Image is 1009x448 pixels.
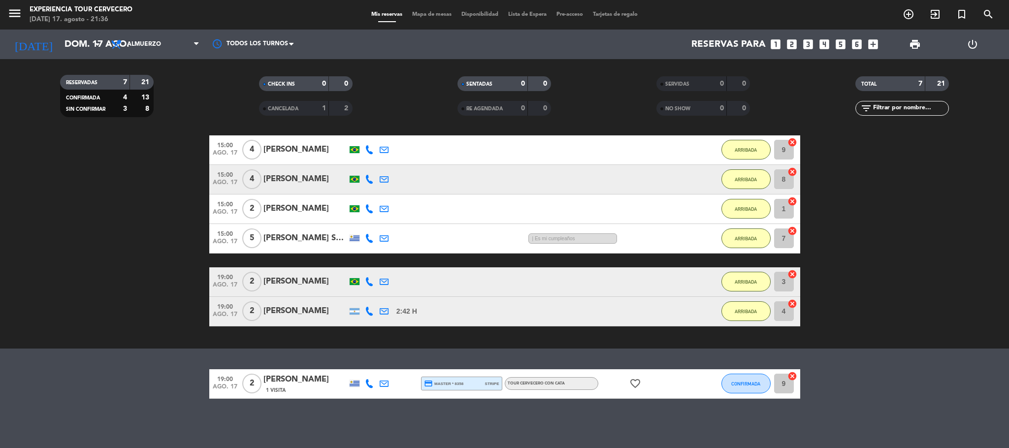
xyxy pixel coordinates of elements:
[721,228,771,248] button: ARRIBADA
[242,272,261,291] span: 2
[322,105,326,112] strong: 1
[735,206,757,212] span: ARRIBADA
[937,80,947,87] strong: 21
[242,169,261,189] span: 4
[785,38,798,51] i: looks_two
[735,279,757,285] span: ARRIBADA
[721,199,771,219] button: ARRIBADA
[466,106,503,111] span: RE AGENDADA
[127,41,161,48] span: Almuerzo
[956,8,968,20] i: turned_in_not
[629,378,641,389] i: favorite_border
[665,82,689,87] span: SERVIDAS
[721,301,771,321] button: ARRIBADA
[242,301,261,321] span: 2
[213,373,237,384] span: 19:00
[213,150,237,161] span: ago. 17
[66,80,98,85] span: RESERVADAS
[691,39,766,50] span: Reservas para
[263,143,347,156] div: [PERSON_NAME]
[742,105,748,112] strong: 0
[485,381,499,387] span: stripe
[982,8,994,20] i: search
[909,38,921,50] span: print
[242,140,261,160] span: 4
[769,38,782,51] i: looks_one
[266,386,286,394] span: 1 Visita
[213,209,237,220] span: ago. 17
[456,12,503,17] span: Disponibilidad
[721,272,771,291] button: ARRIBADA
[543,80,549,87] strong: 0
[721,169,771,189] button: ARRIBADA
[213,282,237,293] span: ago. 17
[735,236,757,241] span: ARRIBADA
[213,198,237,209] span: 15:00
[528,233,617,244] span: | Es mi cumpleaños
[787,167,797,177] i: cancel
[787,371,797,381] i: cancel
[7,33,60,55] i: [DATE]
[424,379,433,388] i: credit_card
[588,12,643,17] span: Tarjetas de regalo
[263,232,347,245] div: [PERSON_NAME] Schol
[263,305,347,318] div: [PERSON_NAME]
[213,271,237,282] span: 19:00
[213,139,237,150] span: 15:00
[213,168,237,180] span: 15:00
[860,102,872,114] i: filter_list
[872,103,948,114] input: Filtrar por nombre...
[735,177,757,182] span: ARRIBADA
[802,38,814,51] i: looks_3
[30,15,132,25] div: [DATE] 17. agosto - 21:36
[466,82,492,87] span: SENTADAS
[787,269,797,279] i: cancel
[787,137,797,147] i: cancel
[263,202,347,215] div: [PERSON_NAME]
[735,147,757,153] span: ARRIBADA
[665,106,690,111] span: NO SHOW
[213,227,237,239] span: 15:00
[424,379,464,388] span: master * 8358
[720,80,724,87] strong: 0
[268,82,295,87] span: CHECK INS
[944,30,1002,59] div: LOG OUT
[861,82,877,87] span: TOTAL
[521,105,525,112] strong: 0
[123,94,127,101] strong: 4
[344,80,350,87] strong: 0
[7,6,22,24] button: menu
[30,5,132,15] div: Experiencia Tour Cervecero
[322,80,326,87] strong: 0
[787,196,797,206] i: cancel
[407,12,456,17] span: Mapa de mesas
[141,94,151,101] strong: 13
[731,381,760,386] span: CONFIRMADA
[263,373,347,386] div: [PERSON_NAME]
[344,105,350,112] strong: 2
[145,105,151,112] strong: 8
[508,382,565,385] span: Tour cervecero con cata
[141,79,151,86] strong: 21
[263,275,347,288] div: [PERSON_NAME]
[818,38,831,51] i: looks_4
[366,12,407,17] span: Mis reservas
[66,96,100,100] span: CONFIRMADA
[213,384,237,395] span: ago. 17
[552,12,588,17] span: Pre-acceso
[503,12,552,17] span: Lista de Espera
[918,80,922,87] strong: 7
[867,38,879,51] i: add_box
[834,38,847,51] i: looks_5
[396,306,417,317] span: 2:42 H
[720,105,724,112] strong: 0
[268,106,298,111] span: CANCELADA
[903,8,914,20] i: add_circle_outline
[66,107,105,112] span: SIN CONFIRMAR
[721,374,771,393] button: CONFIRMADA
[929,8,941,20] i: exit_to_app
[7,6,22,21] i: menu
[92,38,103,50] i: arrow_drop_down
[213,179,237,191] span: ago. 17
[742,80,748,87] strong: 0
